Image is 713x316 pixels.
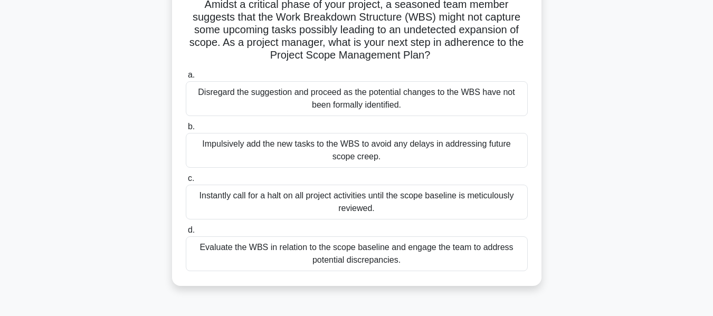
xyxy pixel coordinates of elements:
span: a. [188,70,195,79]
div: Evaluate the WBS in relation to the scope baseline and engage the team to address potential discr... [186,236,528,271]
div: Disregard the suggestion and proceed as the potential changes to the WBS have not been formally i... [186,81,528,116]
span: c. [188,174,194,183]
div: Impulsively add the new tasks to the WBS to avoid any delays in addressing future scope creep. [186,133,528,168]
span: d. [188,225,195,234]
span: b. [188,122,195,131]
div: Instantly call for a halt on all project activities until the scope baseline is meticulously revi... [186,185,528,219]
